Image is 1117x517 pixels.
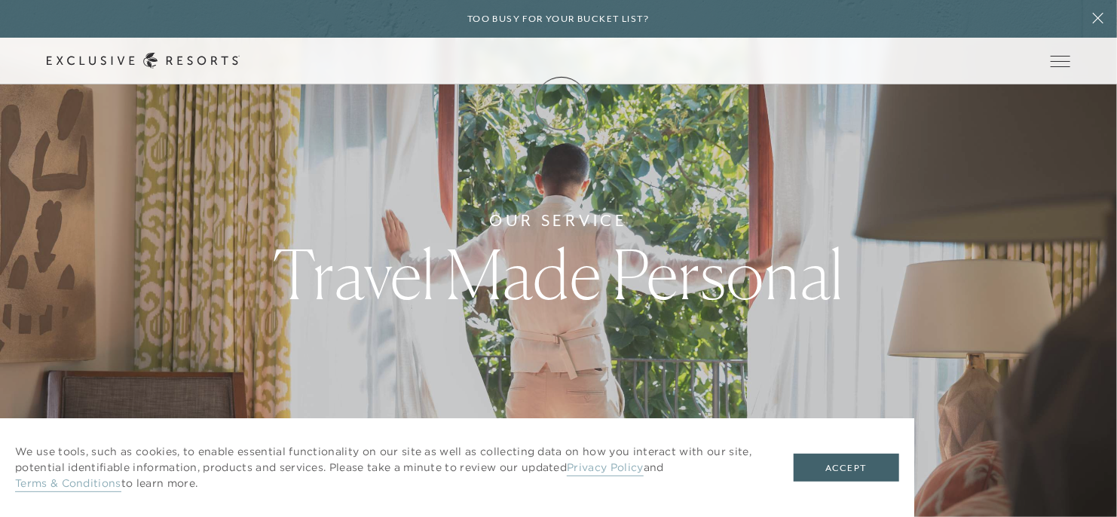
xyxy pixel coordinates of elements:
[274,240,844,308] h1: Travel Made Personal
[467,12,650,26] h6: Too busy for your bucket list?
[489,209,628,233] h6: Our Service
[15,476,121,492] a: Terms & Conditions
[1051,56,1070,66] button: Open navigation
[15,444,764,491] p: We use tools, such as cookies, to enable essential functionality on our site as well as collectin...
[794,454,899,482] button: Accept
[567,460,643,476] a: Privacy Policy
